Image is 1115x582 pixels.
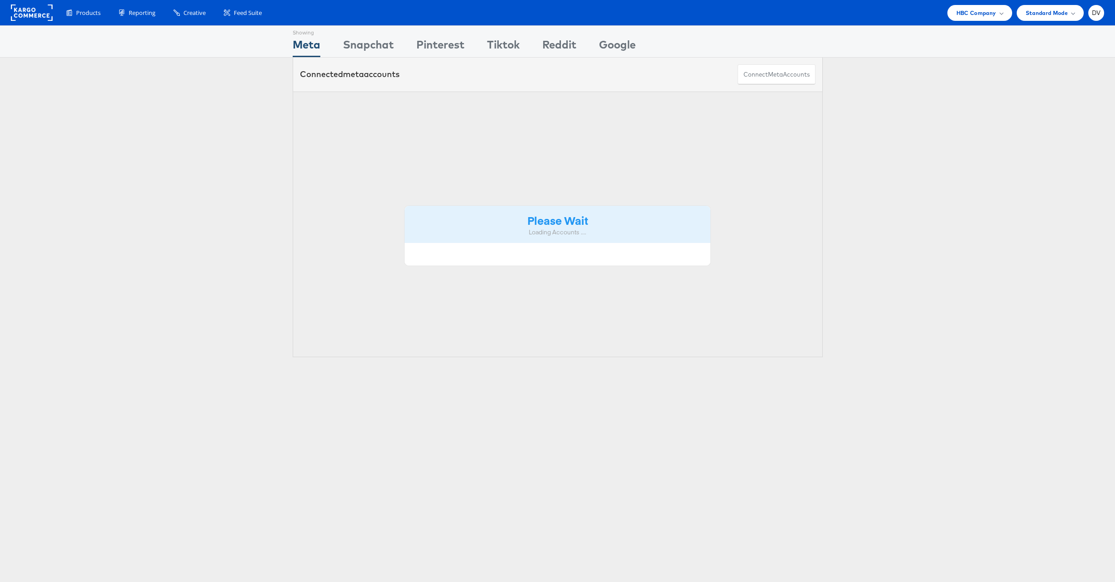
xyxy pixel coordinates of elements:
[411,228,704,237] div: Loading Accounts ....
[343,69,364,79] span: meta
[599,37,636,57] div: Google
[76,9,101,17] span: Products
[416,37,464,57] div: Pinterest
[527,213,588,228] strong: Please Wait
[293,37,320,57] div: Meta
[234,9,262,17] span: Feed Suite
[1092,10,1101,16] span: DV
[738,64,816,85] button: ConnectmetaAccounts
[542,37,576,57] div: Reddit
[293,26,320,37] div: Showing
[487,37,520,57] div: Tiktok
[956,8,996,18] span: HBC Company
[129,9,155,17] span: Reporting
[1026,8,1068,18] span: Standard Mode
[183,9,206,17] span: Creative
[768,70,783,79] span: meta
[343,37,394,57] div: Snapchat
[300,68,400,80] div: Connected accounts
